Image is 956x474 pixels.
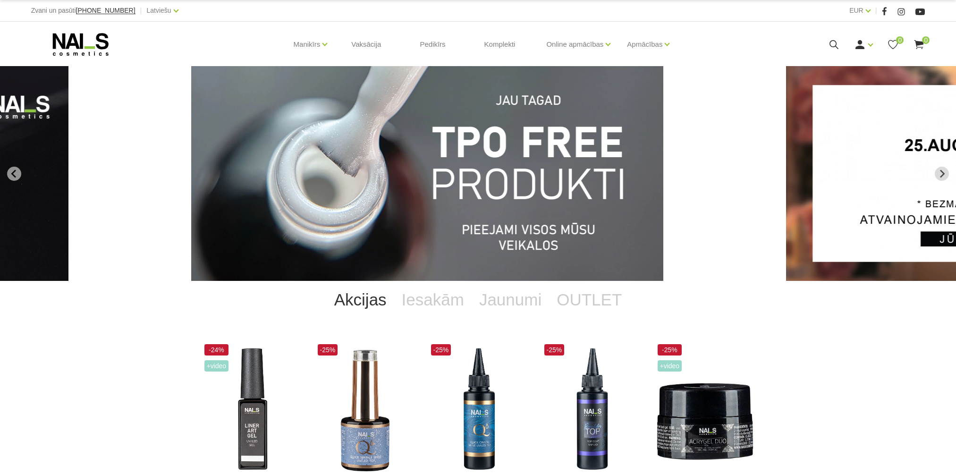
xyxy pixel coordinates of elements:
[31,5,135,17] div: Zvani un pasūti
[294,25,321,63] a: Manikīrs
[472,281,549,319] a: Jaunumi
[191,66,765,281] li: 1 of 12
[887,39,899,51] a: 0
[204,360,229,372] span: +Video
[546,25,603,63] a: Online apmācības
[477,22,523,67] a: Komplekti
[935,167,949,181] button: Next slide
[875,5,877,17] span: |
[549,281,629,319] a: OUTLET
[140,5,142,17] span: |
[394,281,472,319] a: Iesakām
[849,5,863,16] a: EUR
[922,36,930,44] span: 0
[896,36,904,44] span: 0
[327,281,394,319] a: Akcijas
[658,360,682,372] span: +Video
[913,39,925,51] a: 0
[147,5,171,16] a: Latviešu
[658,344,682,355] span: -25%
[412,22,453,67] a: Pedikīrs
[344,22,389,67] a: Vaksācija
[318,344,338,355] span: -25%
[544,344,565,355] span: -25%
[431,344,451,355] span: -25%
[7,167,21,181] button: Go to last slide
[627,25,662,63] a: Apmācības
[76,7,135,14] a: [PHONE_NUMBER]
[204,344,229,355] span: -24%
